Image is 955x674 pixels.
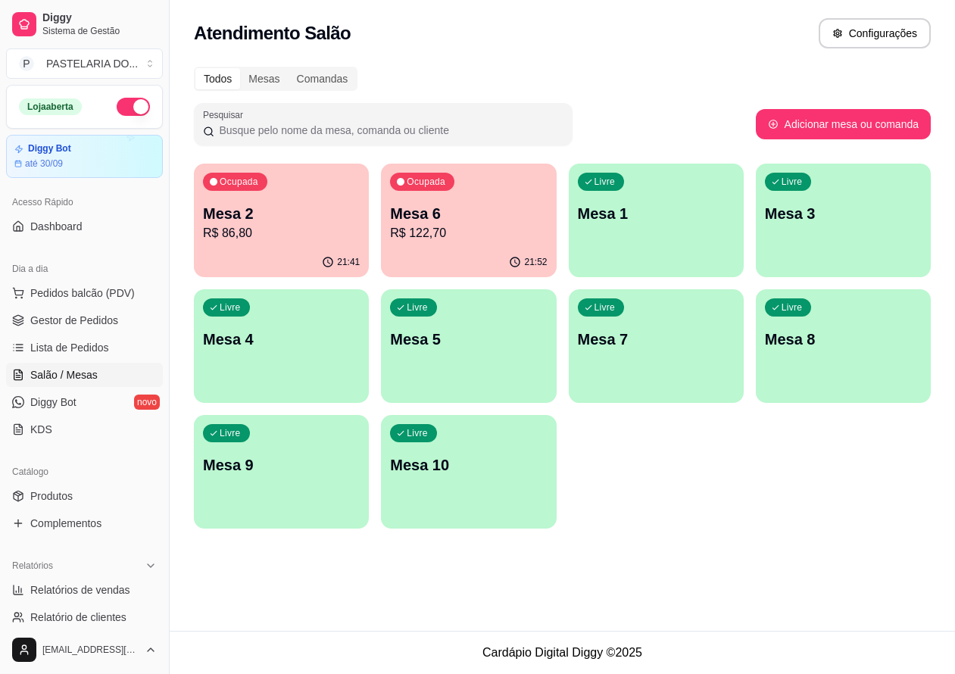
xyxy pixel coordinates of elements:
p: 21:41 [337,256,360,268]
p: Mesa 6 [390,203,547,224]
p: R$ 86,80 [203,224,360,242]
p: Mesa 7 [578,329,735,350]
div: Acesso Rápido [6,190,163,214]
p: Mesa 3 [765,203,922,224]
span: Relatório de clientes [30,610,126,625]
span: Produtos [30,488,73,504]
button: OcupadaMesa 2R$ 86,8021:41 [194,164,369,277]
span: Pedidos balcão (PDV) [30,286,135,301]
span: Dashboard [30,219,83,234]
p: Livre [220,301,241,314]
div: Dia a dia [6,257,163,281]
button: LivreMesa 3 [756,164,931,277]
article: Diggy Bot [28,143,71,154]
div: Todos [195,68,240,89]
label: Pesquisar [203,108,248,121]
p: Mesa 2 [203,203,360,224]
h2: Atendimento Salão [194,21,351,45]
span: Relatórios [12,560,53,572]
a: Dashboard [6,214,163,239]
p: Livre [220,427,241,439]
p: Livre [782,176,803,188]
a: Salão / Mesas [6,363,163,387]
button: Configurações [819,18,931,48]
article: até 30/09 [25,158,63,170]
span: Lista de Pedidos [30,340,109,355]
div: Catálogo [6,460,163,484]
a: Complementos [6,511,163,535]
button: Pedidos balcão (PDV) [6,281,163,305]
a: KDS [6,417,163,442]
button: LivreMesa 4 [194,289,369,403]
footer: Cardápio Digital Diggy © 2025 [170,631,955,674]
span: Diggy Bot [30,395,76,410]
div: Loja aberta [19,98,82,115]
a: Diggy Botnovo [6,390,163,414]
span: KDS [30,422,52,437]
p: Mesa 10 [390,454,547,476]
p: Livre [595,301,616,314]
p: Mesa 8 [765,329,922,350]
div: PASTELARIA DO ... [46,56,138,71]
p: 21:52 [524,256,547,268]
span: P [19,56,34,71]
div: Comandas [289,68,357,89]
p: Mesa 5 [390,329,547,350]
p: Mesa 9 [203,454,360,476]
p: Livre [595,176,616,188]
a: Lista de Pedidos [6,335,163,360]
button: Select a team [6,48,163,79]
a: Diggy Botaté 30/09 [6,135,163,178]
span: Relatórios de vendas [30,582,130,598]
p: Livre [407,301,428,314]
input: Pesquisar [214,123,563,138]
p: Ocupada [220,176,258,188]
button: LivreMesa 10 [381,415,556,529]
button: LivreMesa 9 [194,415,369,529]
button: LivreMesa 8 [756,289,931,403]
p: Ocupada [407,176,445,188]
div: Mesas [240,68,288,89]
button: LivreMesa 7 [569,289,744,403]
span: Diggy [42,11,157,25]
button: LivreMesa 1 [569,164,744,277]
button: [EMAIL_ADDRESS][DOMAIN_NAME] [6,632,163,668]
button: Alterar Status [117,98,150,116]
p: Livre [782,301,803,314]
p: Mesa 1 [578,203,735,224]
a: DiggySistema de Gestão [6,6,163,42]
span: Complementos [30,516,101,531]
p: Mesa 4 [203,329,360,350]
button: OcupadaMesa 6R$ 122,7021:52 [381,164,556,277]
a: Relatório de clientes [6,605,163,629]
a: Relatórios de vendas [6,578,163,602]
a: Produtos [6,484,163,508]
span: [EMAIL_ADDRESS][DOMAIN_NAME] [42,644,139,656]
button: LivreMesa 5 [381,289,556,403]
span: Gestor de Pedidos [30,313,118,328]
span: Salão / Mesas [30,367,98,382]
p: R$ 122,70 [390,224,547,242]
p: Livre [407,427,428,439]
button: Adicionar mesa ou comanda [756,109,931,139]
a: Gestor de Pedidos [6,308,163,332]
span: Sistema de Gestão [42,25,157,37]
